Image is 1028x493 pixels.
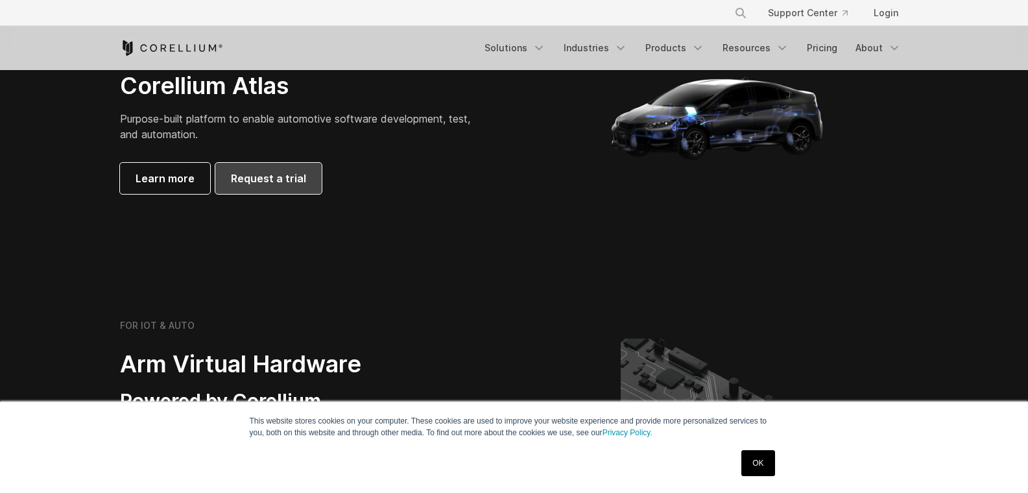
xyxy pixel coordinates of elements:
a: Login [863,1,909,25]
a: Pricing [799,36,845,60]
h2: Corellium Atlas [120,71,483,101]
a: Corellium Home [120,40,223,56]
a: Industries [556,36,635,60]
div: Navigation Menu [719,1,909,25]
p: This website stores cookies on your computer. These cookies are used to improve your website expe... [250,415,779,439]
a: Support Center [758,1,858,25]
h2: Arm Virtual Hardware [120,350,483,379]
span: Learn more [136,171,195,186]
h6: FOR IOT & AUTO [120,320,195,331]
a: Products [638,36,712,60]
a: About [848,36,909,60]
h3: Powered by Corellium [120,389,483,414]
a: Learn more [120,163,210,194]
button: Search [729,1,752,25]
a: Solutions [477,36,553,60]
span: Purpose-built platform to enable automotive software development, test, and automation. [120,112,470,141]
div: Navigation Menu [477,36,909,60]
a: Request a trial [215,163,322,194]
a: Privacy Policy. [603,428,652,437]
a: OK [741,450,774,476]
a: Resources [715,36,796,60]
span: Request a trial [231,171,306,186]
